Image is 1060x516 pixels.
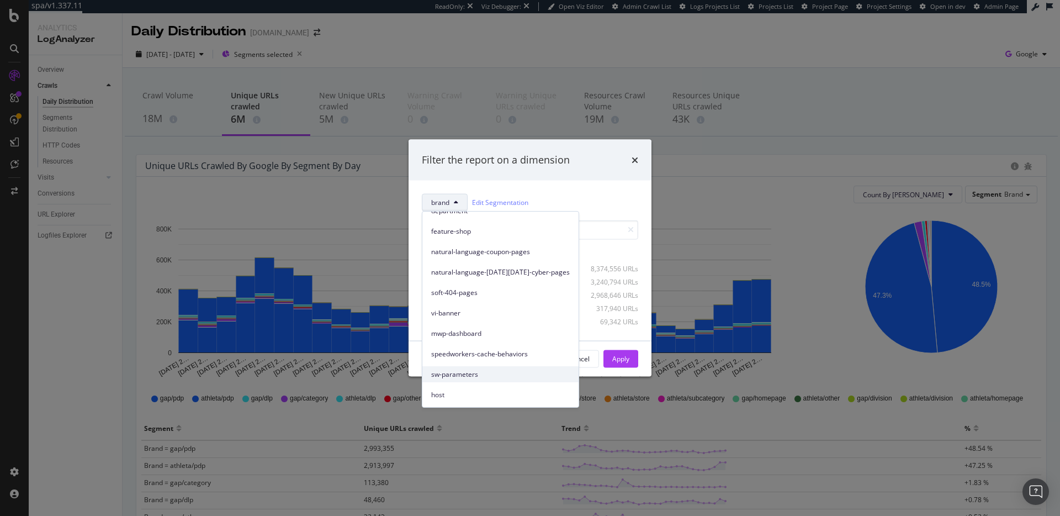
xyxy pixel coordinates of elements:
span: sw-parameters [431,370,570,380]
span: mwp-dashboard [431,329,570,339]
span: vi-banner [431,308,570,318]
div: 3,240,794 URLs [584,277,638,287]
button: brand [422,193,468,211]
span: natural-language-black-friday-cyber-pages [431,267,570,277]
div: 69,342 URLs [584,317,638,327]
div: Filter the report on a dimension [422,153,570,167]
span: brand [431,198,449,207]
div: 317,940 URLs [584,304,638,313]
div: times [632,153,638,167]
div: 2,968,646 URLs [584,291,638,300]
span: host [431,390,570,400]
div: Cancel [569,354,590,364]
span: feature-shop [431,227,570,236]
button: Apply [603,350,638,367]
div: 8,374,556 URLs [584,264,638,273]
button: Cancel [559,350,599,367]
a: Edit Segmentation [472,197,528,208]
div: Open Intercom Messenger [1022,478,1049,505]
span: soft-404-pages [431,288,570,298]
span: natural-language-coupon-pages [431,247,570,257]
div: modal [409,140,651,377]
span: speedworkers-cache-behaviors [431,349,570,359]
div: Apply [612,354,629,364]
